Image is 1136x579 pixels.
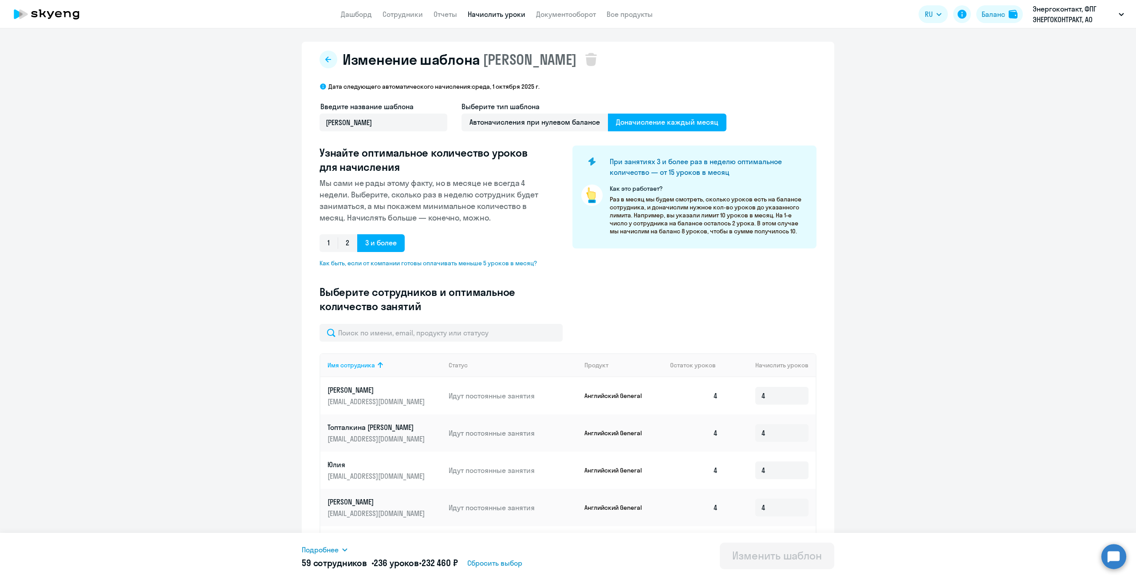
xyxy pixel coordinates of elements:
[449,503,577,512] p: Идут постоянные занятия
[584,466,651,474] p: Английский General
[327,460,427,469] p: Юлия
[319,324,563,342] input: Поиск по имени, email, продукту или статусу
[327,361,442,369] div: Имя сотрудника
[919,5,948,23] button: RU
[663,452,725,489] td: 4
[982,9,1005,20] div: Баланс
[327,471,427,481] p: [EMAIL_ADDRESS][DOMAIN_NAME]
[327,497,427,507] p: [PERSON_NAME]
[610,185,808,193] p: Как это работает?
[341,10,372,19] a: Дашборд
[467,558,522,568] span: Сбросить выбор
[320,102,414,111] span: Введите название шаблона
[581,185,603,206] img: pointer-circle
[663,489,725,526] td: 4
[338,234,357,252] span: 2
[1033,4,1115,25] p: Энергоконтакт, ФПГ ЭНЕРГОКОНТРАКТ, АО
[328,83,540,91] p: Дата следующего автоматического начисления: среда, 1 октября 2025 г.
[670,361,725,369] div: Остаток уроков
[608,114,726,131] span: Доначисление каждый месяц
[383,10,423,19] a: Сотрудники
[327,385,427,395] p: [PERSON_NAME]
[357,234,405,252] span: 3 и более
[327,497,442,518] a: [PERSON_NAME][EMAIL_ADDRESS][DOMAIN_NAME]
[720,543,834,569] button: Изменить шаблон
[422,557,458,568] span: 232 460 ₽
[468,10,525,19] a: Начислить уроки
[976,5,1023,23] button: Балансbalance
[670,361,716,369] span: Остаток уроков
[663,526,725,573] td: 4
[610,156,801,177] h4: При занятиях 3 и более раз в неделю оптимальное количество — от 15 уроков в месяц
[327,422,442,444] a: Топталкина [PERSON_NAME][EMAIL_ADDRESS][DOMAIN_NAME]
[302,544,339,555] span: Подробнее
[319,259,544,267] span: Как быть, если от компании готовы оплачивать меньше 5 уроков в месяц?
[536,10,596,19] a: Документооборот
[449,465,577,475] p: Идут постоянные занятия
[449,361,577,369] div: Статус
[607,10,653,19] a: Все продукты
[663,414,725,452] td: 4
[663,377,725,414] td: 4
[327,397,427,406] p: [EMAIL_ADDRESS][DOMAIN_NAME]
[327,434,427,444] p: [EMAIL_ADDRESS][DOMAIN_NAME]
[319,114,447,131] input: Без названия
[584,361,663,369] div: Продукт
[327,422,427,432] p: Топталкина [PERSON_NAME]
[319,177,544,224] p: Мы сами не рады этому факту, но в месяце не всегда 4 недели. Выберите, сколько раз в неделю сотру...
[327,385,442,406] a: [PERSON_NAME][EMAIL_ADDRESS][DOMAIN_NAME]
[584,429,651,437] p: Английский General
[610,195,808,235] p: Раз в месяц мы будем смотреть, сколько уроков есть на балансе сотрудника, и доначислим нужное кол...
[319,285,544,313] h3: Выберите сотрудников и оптимальное количество занятий
[343,51,480,68] span: Изменение шаблона
[327,361,375,369] div: Имя сотрудника
[925,9,933,20] span: RU
[725,353,816,377] th: Начислить уроков
[461,114,608,131] span: Автоначисления при нулевом балансе
[449,391,577,401] p: Идут постоянные занятия
[584,361,608,369] div: Продукт
[1009,10,1018,19] img: balance
[327,460,442,481] a: Юлия[EMAIL_ADDRESS][DOMAIN_NAME]
[449,428,577,438] p: Идут постоянные занятия
[483,51,577,68] span: [PERSON_NAME]
[319,146,544,174] h3: Узнайте оптимальное количество уроков для начисления
[584,504,651,512] p: Английский General
[461,101,726,112] h4: Выберите тип шаблона
[319,234,338,252] span: 1
[374,557,419,568] span: 236 уроков
[584,392,651,400] p: Английский General
[327,508,427,518] p: [EMAIL_ADDRESS][DOMAIN_NAME]
[732,548,822,563] div: Изменить шаблон
[434,10,457,19] a: Отчеты
[449,361,468,369] div: Статус
[1028,4,1128,25] button: Энергоконтакт, ФПГ ЭНЕРГОКОНТРАКТ, АО
[302,557,458,569] h5: 59 сотрудников • •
